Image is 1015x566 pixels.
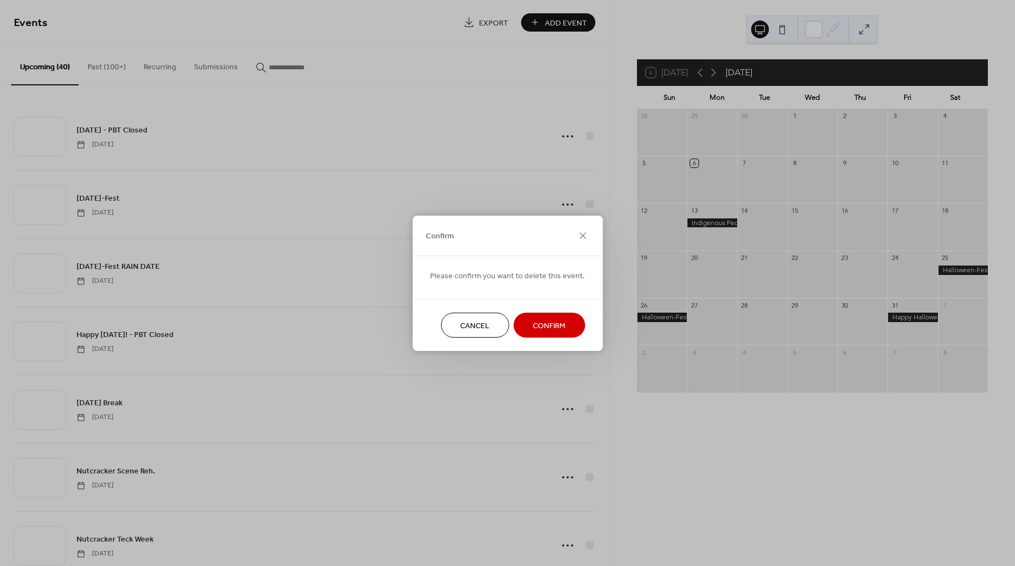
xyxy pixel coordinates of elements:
button: Cancel [441,313,509,338]
span: Confirm [426,231,454,242]
span: Please confirm you want to delete this event. [430,270,585,282]
span: Confirm [533,320,565,332]
span: Cancel [460,320,489,332]
button: Confirm [513,313,585,338]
